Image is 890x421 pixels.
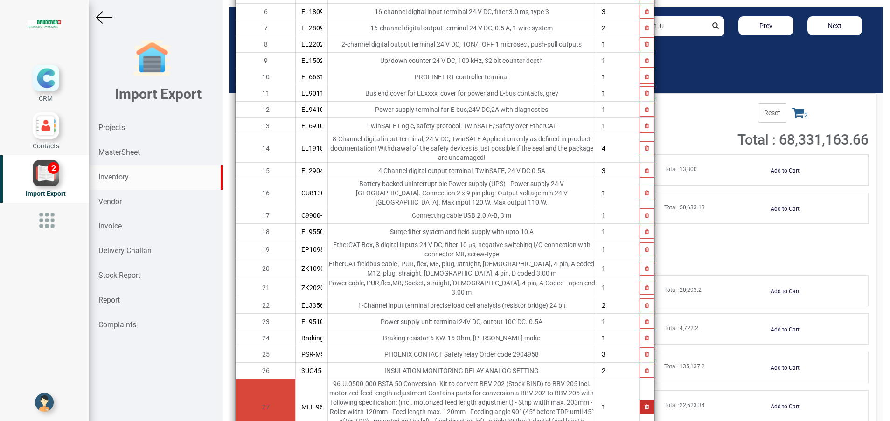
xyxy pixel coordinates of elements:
td: 4 Channel digital output terminal, TwinSAFE, 24 V DC 0.5A [328,163,596,179]
td: 12 [236,102,296,118]
td: Braking resistor 6 KW, 15 Ohm, [PERSON_NAME] make [328,330,596,346]
td: 17 [236,207,296,224]
td: 16 [236,179,296,207]
td: 20 [236,259,296,278]
td: 23 [236,314,296,330]
td: 14 [236,134,296,163]
td: 24 [236,330,296,346]
td: 15 [236,163,296,179]
td: Power supply unit terminal 24V DC, output 10C DC. 0.5A [328,314,596,330]
td: 7 [236,20,296,36]
td: Battery backed uninterruptible Power supply (UPS) . Power supply 24 V [GEOGRAPHIC_DATA]. Connecti... [328,179,596,207]
td: 2-channel digital output terminal 24 V DC, TON/TOFF 1 microsec , push-pull outputs [328,36,596,53]
td: 1-Channel input terminal precise load cell analysis (resistor bridge) 24 bit [328,297,596,314]
td: Bus end cover for ELxxxx, cover for power and E-bus contacts, grey [328,85,596,102]
td: 13 [236,118,296,134]
td: 8 [236,36,296,53]
td: TwinSAFE Logic, safety protocol: TwinSAFE/Safety over EtherCAT [328,118,596,134]
td: 11 [236,85,296,102]
td: 21 [236,278,296,297]
td: Power cable, PUR,flex,M8, Socket, straight,[DEMOGRAPHIC_DATA], 4-pin, A-Coded - open end 3.00 m [328,278,596,297]
td: 25 [236,346,296,363]
td: PHOENIX CONTACT Safety relay Order code 2904958 [328,346,596,363]
td: Surge filter system and field supply with upto 10 A [328,224,596,240]
td: EtherCAT fieldbus cable , PUR, flex, M8, plug, straight, [DEMOGRAPHIC_DATA], 4-pin, A coded M12, ... [328,259,596,278]
td: Power supply terminal for E-bus,24V DC,2A with diagnostics [328,102,596,118]
td: 19 [236,240,296,259]
td: PROFINET RT controller terminal [328,69,596,85]
td: INSULATION MONITORING RELAY ANALOG SETTING [328,363,596,379]
td: 8-Channel-digital input terminal, 24 V DC, TwinSAFE Application only as defined in product docume... [328,134,596,163]
td: 9 [236,53,296,69]
td: 26 [236,363,296,379]
td: 18 [236,224,296,240]
td: EtherCAT Box, 8 digital inputs 24 V DC, filter 10 µs, negative switching I/O connection with conn... [328,240,596,259]
td: 22 [236,297,296,314]
td: Up/down counter 24 V DC, 100 kHz, 32 bit counter depth [328,53,596,69]
td: 16-channel digital output terminal 24 V DC, 0.5 A, 1-wire system [328,20,596,36]
td: 16-channel digital input terminal 24 V DC, filter 3.0 ms, type 3 [328,4,596,20]
td: Connecting cable USB 2.0 A-B, 3 m [328,207,596,224]
td: 6 [236,4,296,20]
td: 10 [236,69,296,85]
